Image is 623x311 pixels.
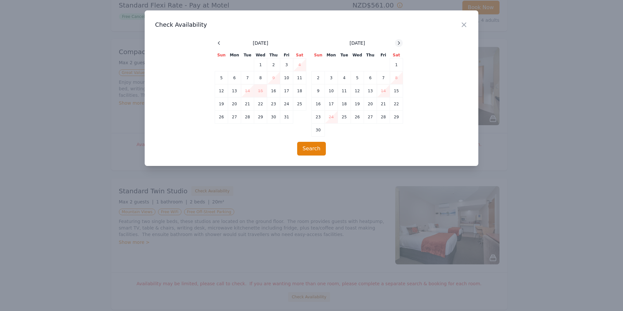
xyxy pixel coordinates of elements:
td: 29 [390,111,403,124]
td: 7 [241,71,254,84]
td: 10 [325,84,338,97]
td: 5 [351,71,364,84]
th: Sat [390,52,403,58]
th: Wed [351,52,364,58]
td: 23 [267,97,280,111]
td: 20 [364,97,377,111]
td: 30 [312,124,325,137]
th: Mon [325,52,338,58]
td: 4 [338,71,351,84]
td: 17 [280,84,293,97]
td: 7 [377,71,390,84]
td: 28 [241,111,254,124]
td: 16 [267,84,280,97]
th: Tue [338,52,351,58]
span: [DATE] [350,40,365,46]
td: 19 [215,97,228,111]
td: 27 [228,111,241,124]
td: 25 [293,97,306,111]
td: 12 [215,84,228,97]
td: 6 [364,71,377,84]
td: 24 [325,111,338,124]
td: 26 [351,111,364,124]
td: 1 [390,58,403,71]
th: Sun [215,52,228,58]
td: 14 [377,84,390,97]
td: 10 [280,71,293,84]
td: 25 [338,111,351,124]
th: Wed [254,52,267,58]
td: 13 [364,84,377,97]
td: 3 [280,58,293,71]
td: 24 [280,97,293,111]
button: Search [297,142,326,155]
td: 2 [267,58,280,71]
td: 22 [254,97,267,111]
td: 8 [390,71,403,84]
td: 30 [267,111,280,124]
th: Thu [267,52,280,58]
td: 5 [215,71,228,84]
td: 21 [377,97,390,111]
th: Fri [280,52,293,58]
td: 12 [351,84,364,97]
td: 19 [351,97,364,111]
td: 8 [254,71,267,84]
td: 31 [280,111,293,124]
td: 11 [338,84,351,97]
td: 27 [364,111,377,124]
td: 2 [312,71,325,84]
td: 4 [293,58,306,71]
td: 11 [293,71,306,84]
td: 3 [325,71,338,84]
td: 14 [241,84,254,97]
th: Sat [293,52,306,58]
td: 17 [325,97,338,111]
h3: Check Availability [155,21,468,29]
th: Thu [364,52,377,58]
th: Fri [377,52,390,58]
td: 16 [312,97,325,111]
td: 23 [312,111,325,124]
td: 22 [390,97,403,111]
td: 18 [293,84,306,97]
td: 15 [254,84,267,97]
th: Mon [228,52,241,58]
td: 21 [241,97,254,111]
td: 20 [228,97,241,111]
td: 9 [312,84,325,97]
td: 1 [254,58,267,71]
td: 13 [228,84,241,97]
th: Sun [312,52,325,58]
td: 29 [254,111,267,124]
td: 28 [377,111,390,124]
td: 18 [338,97,351,111]
td: 26 [215,111,228,124]
td: 15 [390,84,403,97]
td: 9 [267,71,280,84]
td: 6 [228,71,241,84]
th: Tue [241,52,254,58]
span: [DATE] [253,40,268,46]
